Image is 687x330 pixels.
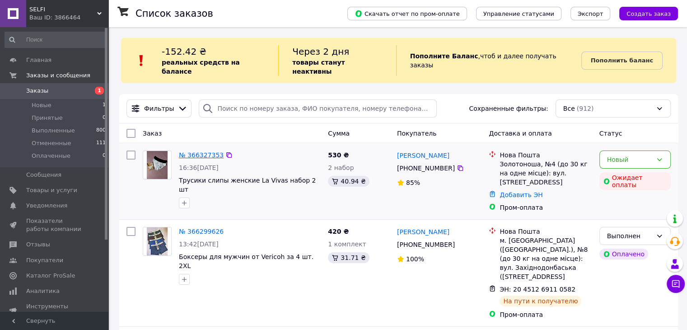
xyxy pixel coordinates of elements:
span: Управление статусами [483,10,554,17]
input: Поиск [5,32,107,48]
span: Сообщения [26,171,61,179]
span: Сумма [328,130,350,137]
div: Нова Пошта [500,227,592,236]
div: На пути к получателю [500,296,581,306]
div: Пром-оплата [500,203,592,212]
span: Каталог ProSale [26,272,75,280]
div: Пром-оплата [500,310,592,319]
span: Покупатель [397,130,437,137]
div: 40.94 ₴ [328,176,369,187]
button: Создать заказ [619,7,678,20]
span: SELFI [29,5,97,14]
div: 31.71 ₴ [328,252,369,263]
span: 800 [96,127,106,135]
a: Трусики слипы женские La Vivas набор 2 шт [179,177,316,193]
span: Сохраненные фильтры: [469,104,548,113]
div: Ваш ID: 3866464 [29,14,108,22]
a: [PERSON_NAME] [397,151,449,160]
span: -152.42 ₴ [162,46,206,57]
span: 13:42[DATE] [179,240,219,248]
span: Экспорт [578,10,603,17]
span: 1 [95,87,104,94]
span: Принятые [32,114,63,122]
a: [PERSON_NAME] [397,227,449,236]
span: Покупатели [26,256,63,264]
span: Все [563,104,575,113]
span: 16:36[DATE] [179,164,219,171]
button: Экспорт [570,7,610,20]
span: 100% [406,255,424,263]
span: 1 комплект [328,240,366,248]
b: реальных средств на балансе [162,59,240,75]
span: (912) [577,105,594,112]
a: Фото товару [143,151,172,179]
span: 2 набор [328,164,354,171]
span: 111 [96,139,106,147]
span: Заказы и сообщения [26,71,90,80]
a: Добавить ЭН [500,191,542,198]
img: :exclamation: [135,54,148,67]
a: № 366327353 [179,151,224,159]
button: Чат с покупателем [667,275,685,293]
span: Оплаченные [32,152,70,160]
span: Аналитика [26,287,60,295]
a: № 366299626 [179,228,224,235]
span: 1 [103,101,106,109]
img: Фото товару [147,151,168,179]
img: Фото товару [147,227,168,255]
div: Новый [607,155,652,165]
div: [PHONE_NUMBER] [395,162,457,174]
span: Заказы [26,87,48,95]
span: Заказ [143,130,162,137]
span: Доставка и оплата [489,130,551,137]
span: Выполненные [32,127,75,135]
input: Поиск по номеру заказа, ФИО покупателя, номеру телефона, Email, номеру накладной [199,99,437,118]
span: Создать заказ [626,10,671,17]
span: ЭН: 20 4512 6911 0582 [500,286,575,293]
span: 0 [103,152,106,160]
a: Создать заказ [610,9,678,17]
a: Боксеры для мужчин от Vericoh за 4 шт. 2XL [179,253,313,269]
span: Инструменты вебмастера и SEO [26,302,84,319]
div: Нова Пошта [500,151,592,160]
div: Ожидает оплаты [599,172,671,190]
span: 85% [406,179,420,186]
span: Статус [599,130,622,137]
span: Новые [32,101,51,109]
span: Скачать отчет по пром-оплате [355,9,460,18]
div: [PHONE_NUMBER] [395,238,457,251]
span: 420 ₴ [328,228,349,235]
span: 530 ₴ [328,151,349,159]
span: Отмененные [32,139,71,147]
div: Золотоноша, №4 (до 30 кг на одне місце): вул. [STREET_ADDRESS] [500,160,592,187]
div: , чтоб и далее получать заказы [396,45,581,76]
b: товары станут неактивны [292,59,345,75]
b: Пополните Баланс [410,52,478,60]
a: Пополнить баланс [581,52,663,70]
span: Отзывы [26,240,50,249]
span: Главная [26,56,51,64]
b: Пополнить баланс [591,57,653,64]
span: Уведомления [26,202,67,210]
span: 0 [103,114,106,122]
button: Управление статусами [476,7,561,20]
span: Показатели работы компании [26,217,84,233]
span: Через 2 дня [292,46,349,57]
div: Оплачено [599,249,648,259]
span: Фильтры [144,104,174,113]
div: Выполнен [607,231,652,241]
button: Скачать отчет по пром-оплате [347,7,467,20]
div: м. [GEOGRAPHIC_DATA] ([GEOGRAPHIC_DATA].), №8 (до 30 кг на одне місце): вул. Західнодонбаська ([S... [500,236,592,281]
h1: Список заказов [136,8,213,19]
a: Фото товару [143,227,172,256]
span: Товары и услуги [26,186,77,194]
